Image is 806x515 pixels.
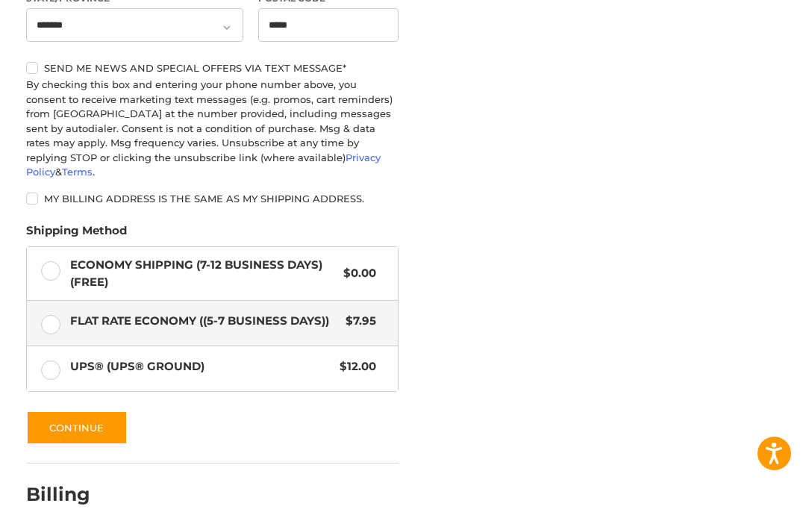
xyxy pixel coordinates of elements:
button: Continue [26,411,128,445]
span: Flat Rate Economy ((5-7 Business Days)) [70,313,338,330]
span: $12.00 [332,358,376,375]
div: By checking this box and entering your phone number above, you consent to receive marketing text ... [26,78,399,180]
span: Economy Shipping (7-12 Business Days) (Free) [70,257,336,290]
label: My billing address is the same as my shipping address. [26,193,399,205]
span: $7.95 [338,313,376,330]
span: $0.00 [336,265,376,282]
h2: Billing [26,483,113,506]
legend: Shipping Method [26,222,127,246]
label: Send me news and special offers via text message* [26,62,399,74]
span: UPS® (UPS® Ground) [70,358,332,375]
a: Privacy Policy [26,152,381,178]
a: Terms [62,166,93,178]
